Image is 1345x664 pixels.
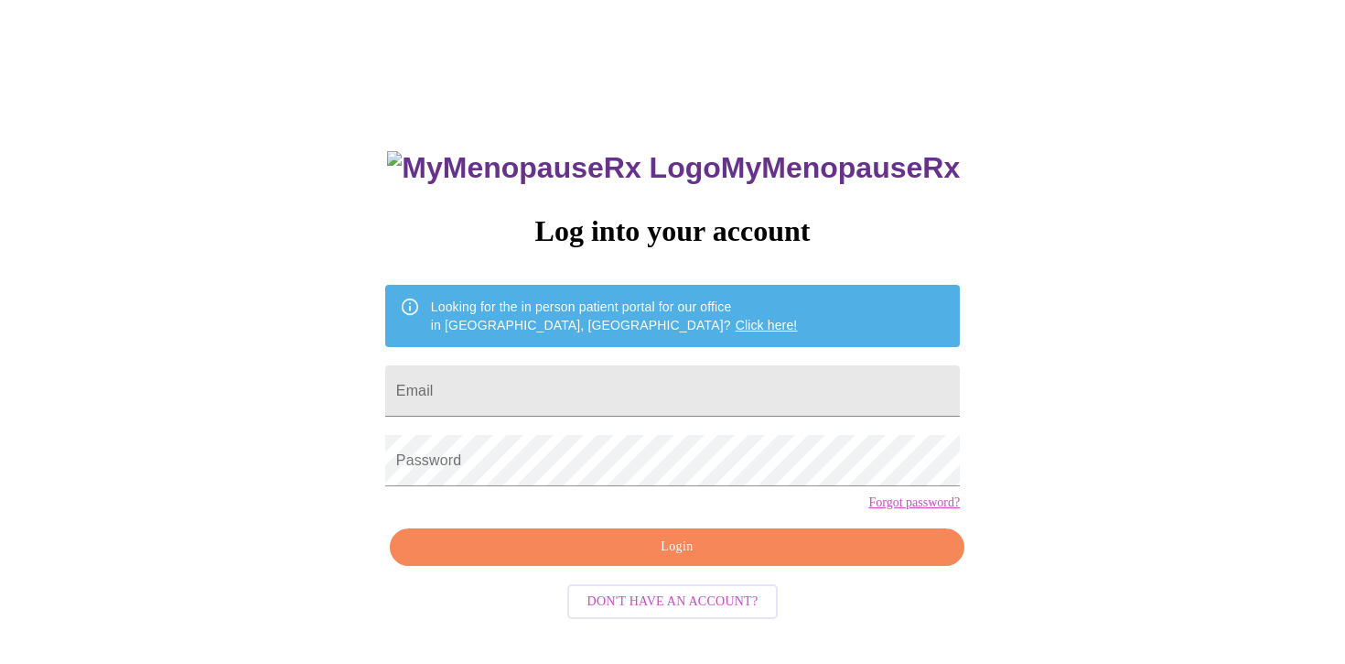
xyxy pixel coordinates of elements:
[563,592,783,607] a: Don't have an account?
[567,584,779,620] button: Don't have an account?
[587,591,759,614] span: Don't have an account?
[431,290,798,342] div: Looking for the in person patient portal for our office in [GEOGRAPHIC_DATA], [GEOGRAPHIC_DATA]?
[385,214,960,248] h3: Log into your account
[390,528,964,566] button: Login
[868,495,960,510] a: Forgot password?
[387,151,720,185] img: MyMenopauseRx Logo
[387,151,960,185] h3: MyMenopauseRx
[736,318,798,332] a: Click here!
[411,536,943,559] span: Login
